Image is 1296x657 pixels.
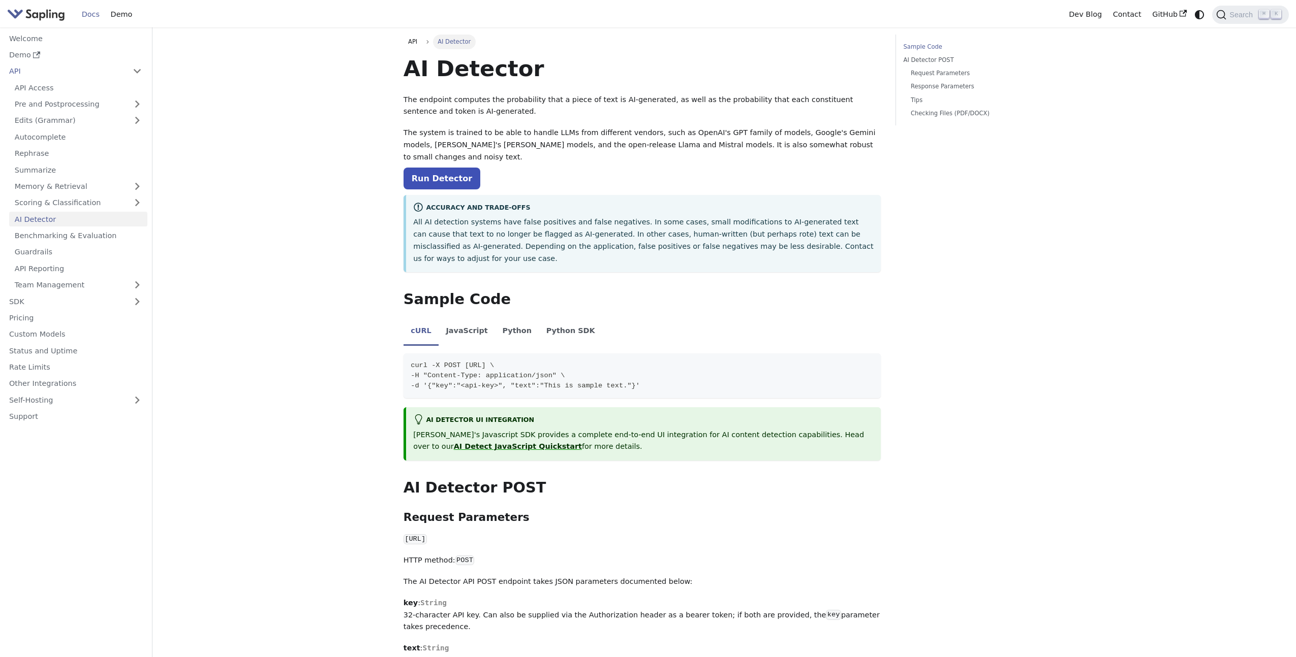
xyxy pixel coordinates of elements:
a: Self-Hosting [4,392,147,407]
a: Demo [4,48,147,62]
a: Support [4,409,147,424]
kbd: ⌘ [1259,10,1269,19]
img: Sapling.ai [7,7,65,22]
code: POST [455,555,475,566]
li: Python SDK [539,318,602,346]
button: Collapse sidebar category 'API' [127,64,147,79]
a: Scoring & Classification [9,195,147,210]
a: API Access [9,80,147,95]
span: Search [1226,11,1259,19]
kbd: K [1271,10,1281,19]
a: AI Detector POST [904,55,1041,65]
span: -H "Content-Type: application/json" \ [411,372,565,379]
a: Docs [76,7,105,22]
a: Edits (Grammar) [9,113,147,128]
code: [URL] [404,534,427,544]
a: Custom Models [4,327,147,342]
strong: key [404,599,418,607]
a: Run Detector [404,168,480,189]
h2: Sample Code [404,290,881,309]
a: Response Parameters [911,82,1038,91]
a: Demo [105,7,138,22]
p: All AI detection systems have false positives and false negatives. In some cases, small modificat... [413,216,874,265]
p: HTTP method: [404,554,881,567]
h1: AI Detector [404,55,881,82]
a: Benchmarking & Evaluation [9,228,147,243]
button: Search (Command+K) [1212,6,1288,24]
li: Python [495,318,539,346]
span: -d '{"key":"<api-key>", "text":"This is sample text."}' [411,382,640,389]
li: JavaScript [439,318,495,346]
a: SDK [4,294,127,309]
a: Contact [1107,7,1147,22]
p: The endpoint computes the probability that a piece of text is AI-generated, as well as the probab... [404,94,881,118]
a: Autocomplete [9,129,147,144]
span: AI Detector [433,35,476,49]
a: AI Detect JavaScript Quickstart [454,442,582,450]
a: Dev Blog [1063,7,1107,22]
h2: AI Detector POST [404,479,881,497]
li: cURL [404,318,439,346]
a: Pre and Postprocessing [9,97,147,112]
div: Accuracy and Trade-offs [413,202,874,214]
a: Summarize [9,162,147,177]
strong: text [404,644,420,652]
span: String [420,599,447,607]
a: API [404,35,422,49]
span: String [422,644,449,652]
a: Guardrails [9,245,147,259]
a: API Reporting [9,261,147,276]
a: Pricing [4,311,147,325]
button: Switch between dark and light mode (currently system mode) [1192,7,1207,22]
a: Rephrase [9,146,147,161]
a: GitHub [1147,7,1192,22]
button: Expand sidebar category 'SDK' [127,294,147,309]
span: curl -X POST [URL] \ [411,362,494,369]
a: Request Parameters [911,69,1038,78]
p: [PERSON_NAME]'s Javascript SDK provides a complete end-to-end UI integration for AI content detec... [413,429,874,453]
p: The AI Detector API POST endpoint takes JSON parameters documented below: [404,576,881,588]
a: Status and Uptime [4,343,147,358]
div: AI Detector UI integration [413,414,874,426]
p: : 32-character API key. Can also be supplied via the Authorization header as a bearer token; if b... [404,597,881,633]
p: The system is trained to be able to handle LLMs from different vendors, such as OpenAI's GPT fami... [404,127,881,163]
a: Memory & Retrieval [9,179,147,194]
a: Welcome [4,31,147,46]
code: key [826,610,841,620]
a: Checking Files (PDF/DOCX) [911,109,1038,118]
a: Team Management [9,278,147,292]
a: Other Integrations [4,376,147,391]
a: Tips [911,95,1038,105]
span: API [408,38,417,45]
a: Sample Code [904,42,1041,52]
a: AI Detector [9,212,147,226]
h3: Request Parameters [404,511,881,524]
a: Rate Limits [4,360,147,375]
a: Sapling.ai [7,7,69,22]
nav: Breadcrumbs [404,35,881,49]
a: API [4,64,127,79]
